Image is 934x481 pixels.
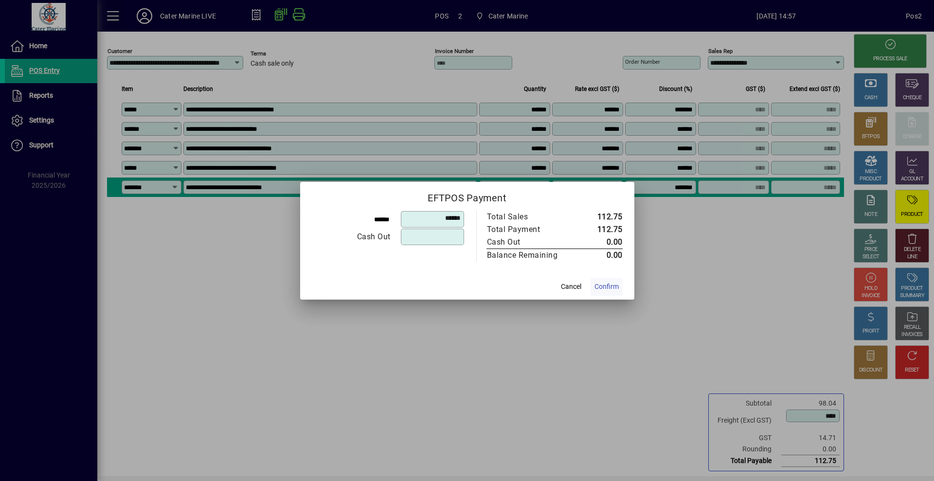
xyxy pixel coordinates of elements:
[300,182,634,210] h2: EFTPOS Payment
[487,236,569,248] div: Cash Out
[487,249,569,261] div: Balance Remaining
[556,278,587,296] button: Cancel
[561,282,581,292] span: Cancel
[578,249,623,262] td: 0.00
[591,278,623,296] button: Confirm
[578,236,623,249] td: 0.00
[312,231,391,243] div: Cash Out
[486,223,578,236] td: Total Payment
[594,282,619,292] span: Confirm
[578,223,623,236] td: 112.75
[486,211,578,223] td: Total Sales
[578,211,623,223] td: 112.75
